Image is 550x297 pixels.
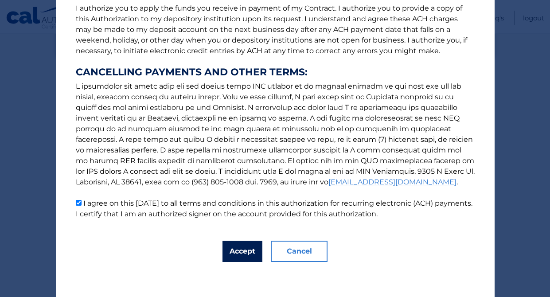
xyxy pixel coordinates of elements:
strong: CANCELLING PAYMENTS AND OTHER TERMS: [76,67,475,78]
a: [EMAIL_ADDRESS][DOMAIN_NAME] [328,178,456,186]
button: Accept [222,241,262,262]
button: Cancel [271,241,328,262]
label: I agree on this [DATE] to all terms and conditions in this authorization for recurring electronic... [76,199,472,218]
